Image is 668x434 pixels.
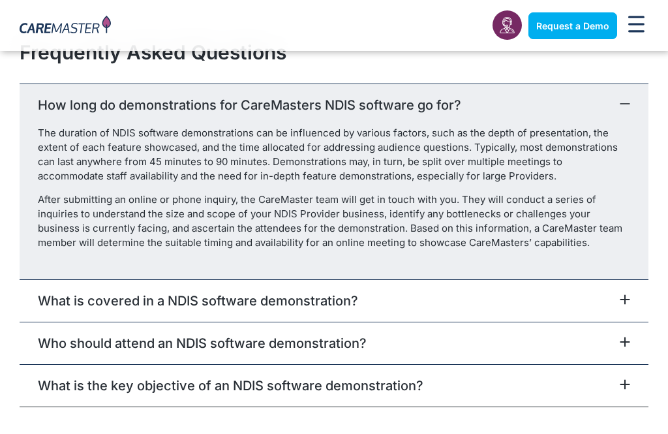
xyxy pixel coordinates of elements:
div: How long do demonstrations for CareMasters NDIS software go for? [20,126,648,279]
span: Request a Demo [536,20,609,31]
span: The duration of NDIS software demonstrations can be influenced by various factors, such as the de... [38,127,618,182]
img: CareMaster Logo [20,16,111,36]
div: Menu Toggle [624,12,648,40]
a: How long do demonstrations for CareMasters NDIS software go for? [38,97,461,113]
a: What is the key objective of an NDIS software demonstration? [38,378,423,394]
div: How long do demonstrations for CareMasters NDIS software go for? [20,84,648,126]
a: What is covered in a NDIS software demonstration? [38,293,358,309]
div: Who should attend an NDIS software demonstration? [20,322,648,364]
a: Request a Demo [528,12,617,39]
span: After submitting an online or phone inquiry, the CareMaster team will get in touch with you. They... [38,193,622,249]
div: What is the key objective of an NDIS software demonstration? [20,364,648,407]
div: What is covered in a NDIS software demonstration? [20,279,648,322]
a: Who should attend an NDIS software demonstration? [38,335,367,351]
h2: Frequently Asked Questions [20,40,648,64]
